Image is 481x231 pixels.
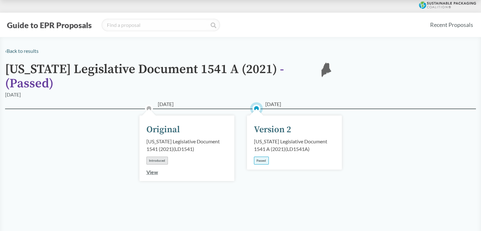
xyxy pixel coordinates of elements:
a: Recent Proposals [427,18,476,32]
span: [DATE] [265,100,281,108]
a: ‹Back to results [5,48,39,54]
div: Introduced [146,157,168,165]
div: [DATE] [5,91,21,98]
div: Version 2 [254,123,291,136]
input: Find a proposal [102,19,220,31]
div: Passed [254,157,269,165]
div: [US_STATE] Legislative Document 1541 A (2021) ( LD1541A ) [254,138,335,153]
button: Guide to EPR Proposals [5,20,94,30]
span: - ( Passed ) [5,61,284,91]
div: [US_STATE] Legislative Document 1541 (2021) ( LD1541 ) [146,138,227,153]
h1: [US_STATE] Legislative Document 1541 A (2021) [5,62,309,91]
span: [DATE] [158,100,174,108]
a: View [146,169,158,175]
div: Original [146,123,180,136]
